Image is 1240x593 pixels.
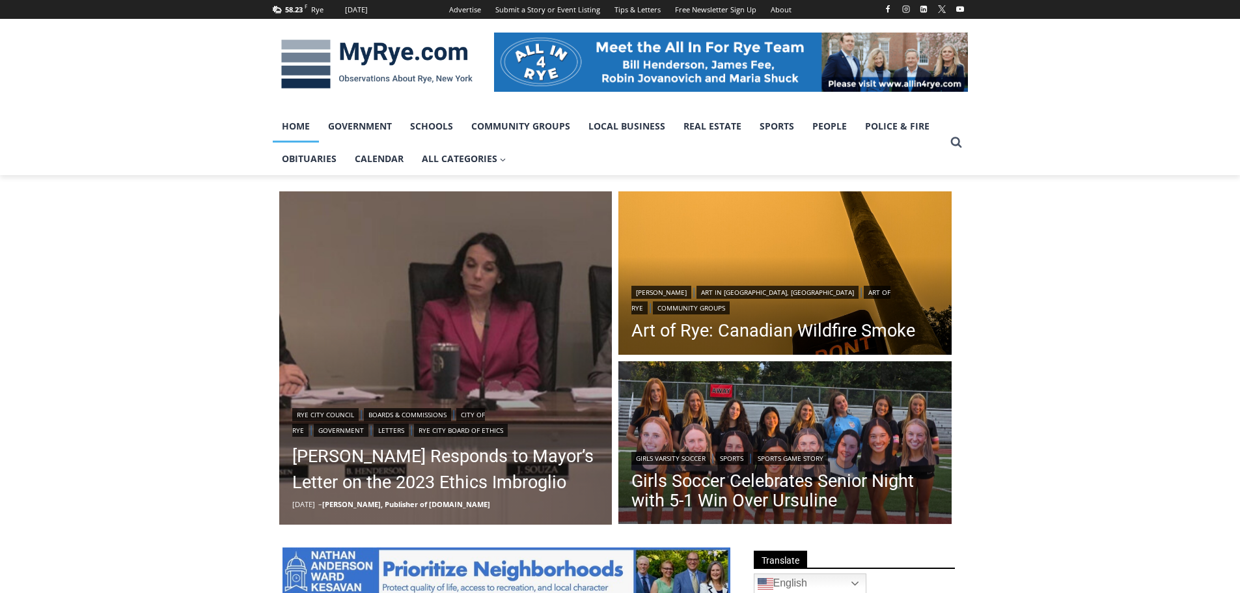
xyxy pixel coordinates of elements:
[631,286,691,299] a: [PERSON_NAME]
[934,1,950,17] a: X
[952,1,968,17] a: YouTube
[311,4,324,16] div: Rye
[273,31,481,98] img: MyRye.com
[292,499,315,509] time: [DATE]
[364,408,451,421] a: Boards & Commissions
[292,443,599,495] a: [PERSON_NAME] Responds to Mayor’s Letter on the 2023 Ethics Imbroglio
[401,110,462,143] a: Schools
[319,110,401,143] a: Government
[631,449,939,465] div: | |
[318,499,322,509] span: –
[414,424,508,437] a: Rye City Board of Ethics
[751,110,803,143] a: Sports
[273,110,319,143] a: Home
[322,499,490,509] a: [PERSON_NAME], Publisher of [DOMAIN_NAME]
[631,283,939,314] div: | | |
[374,424,409,437] a: Letters
[292,406,599,437] div: | | | | |
[413,143,516,175] a: All Categories
[803,110,856,143] a: People
[880,1,896,17] a: Facebook
[618,361,952,528] img: (PHOTO: The 2025 Rye Girls Soccer seniors. L to R: Parker Calhoun, Claire Curran, Alessia MacKinn...
[422,152,506,166] span: All Categories
[494,33,968,91] img: All in for Rye
[715,452,748,465] a: Sports
[618,191,952,358] a: Read More Art of Rye: Canadian Wildfire Smoke
[696,286,859,299] a: Art in [GEOGRAPHIC_DATA], [GEOGRAPHIC_DATA]
[345,4,368,16] div: [DATE]
[279,191,613,525] a: Read More Henderson Responds to Mayor’s Letter on the 2023 Ethics Imbroglio
[292,408,359,421] a: Rye City Council
[279,191,613,525] img: (PHOTO: Councilmembers Bill Henderson, Julie Souza and Mayor Josh Cohn during the City Council me...
[618,191,952,358] img: [PHOTO: Canadian Wildfire Smoke. Few ventured out unmasked as the skies turned an eerie orange in...
[898,1,914,17] a: Instagram
[631,471,939,510] a: Girls Soccer Celebrates Senior Night with 5-1 Win Over Ursuline
[758,576,773,592] img: en
[273,110,944,176] nav: Primary Navigation
[631,321,939,340] a: Art of Rye: Canadian Wildfire Smoke
[273,143,346,175] a: Obituaries
[753,452,828,465] a: Sports Game Story
[856,110,939,143] a: Police & Fire
[285,5,303,14] span: 58.23
[579,110,674,143] a: Local Business
[305,3,307,10] span: F
[944,131,968,154] button: View Search Form
[916,1,931,17] a: Linkedin
[618,361,952,528] a: Read More Girls Soccer Celebrates Senior Night with 5-1 Win Over Ursuline
[631,452,710,465] a: Girls Varsity Soccer
[314,424,368,437] a: Government
[674,110,751,143] a: Real Estate
[653,301,730,314] a: Community Groups
[346,143,413,175] a: Calendar
[462,110,579,143] a: Community Groups
[754,551,807,568] span: Translate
